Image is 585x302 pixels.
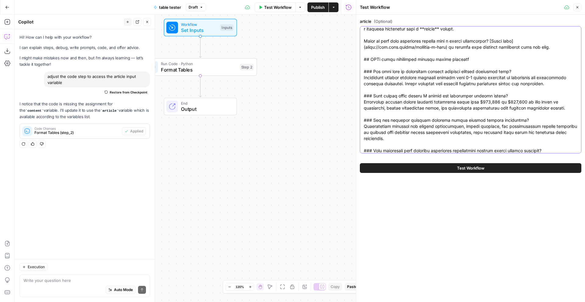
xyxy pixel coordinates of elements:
button: table tester [150,2,185,12]
button: Test Workflow [360,163,581,173]
button: Execution [19,263,48,271]
button: Test Workflow [255,2,295,12]
button: Copy [328,283,342,291]
code: article [100,109,118,113]
span: (Optional) [374,18,392,24]
span: Restore from Checkpoint [110,90,147,95]
span: table tester [159,4,181,10]
p: I notice that the code is missing the assignment for the variable. I'll update it to use the vari... [19,101,150,120]
button: Publish [307,2,328,12]
button: Restore from Checkpoint [102,89,150,96]
span: Test Workflow [264,4,292,10]
label: article [360,18,581,24]
span: Test Workflow [457,165,484,171]
div: Inputs [220,24,233,31]
span: Auto Mode [114,287,133,293]
div: EndOutput [144,98,257,115]
span: Run Code · Python [161,61,237,67]
span: Code Changes [34,127,119,130]
span: Set Inputs [181,26,217,34]
span: End [181,100,231,106]
span: Copy [331,284,340,290]
button: Applied [122,127,146,135]
span: Paste [347,284,357,290]
span: Output [181,105,231,113]
div: adjust the code step to access the article input variable [44,72,150,87]
button: Auto Mode [106,286,136,294]
span: Applied [130,128,143,134]
div: Run Code · PythonFormat TablesStep 2 [144,58,257,76]
span: Format Tables [161,66,237,73]
span: Workflow [181,21,217,27]
div: Copilot [18,19,122,25]
p: Hi! How can I help with your workflow? [19,34,150,40]
div: WorkflowSet InputsInputs [144,19,257,37]
button: Draft [186,3,206,11]
code: content [25,109,43,113]
span: Format Tables (step_2) [34,130,119,135]
span: Draft [189,5,198,10]
span: Publish [311,4,325,10]
p: I can explain steps, debug, write prompts, code, and offer advice. [19,44,150,51]
span: Execution [28,264,45,270]
span: 120% [236,284,244,289]
div: Step 2 [240,64,254,70]
g: Edge from step_2 to end [199,76,201,97]
button: Paste [345,283,360,291]
p: I might make mistakes now and then, but I’m always learning — let’s tackle it together! [19,55,150,68]
g: Edge from start to step_2 [199,36,201,58]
